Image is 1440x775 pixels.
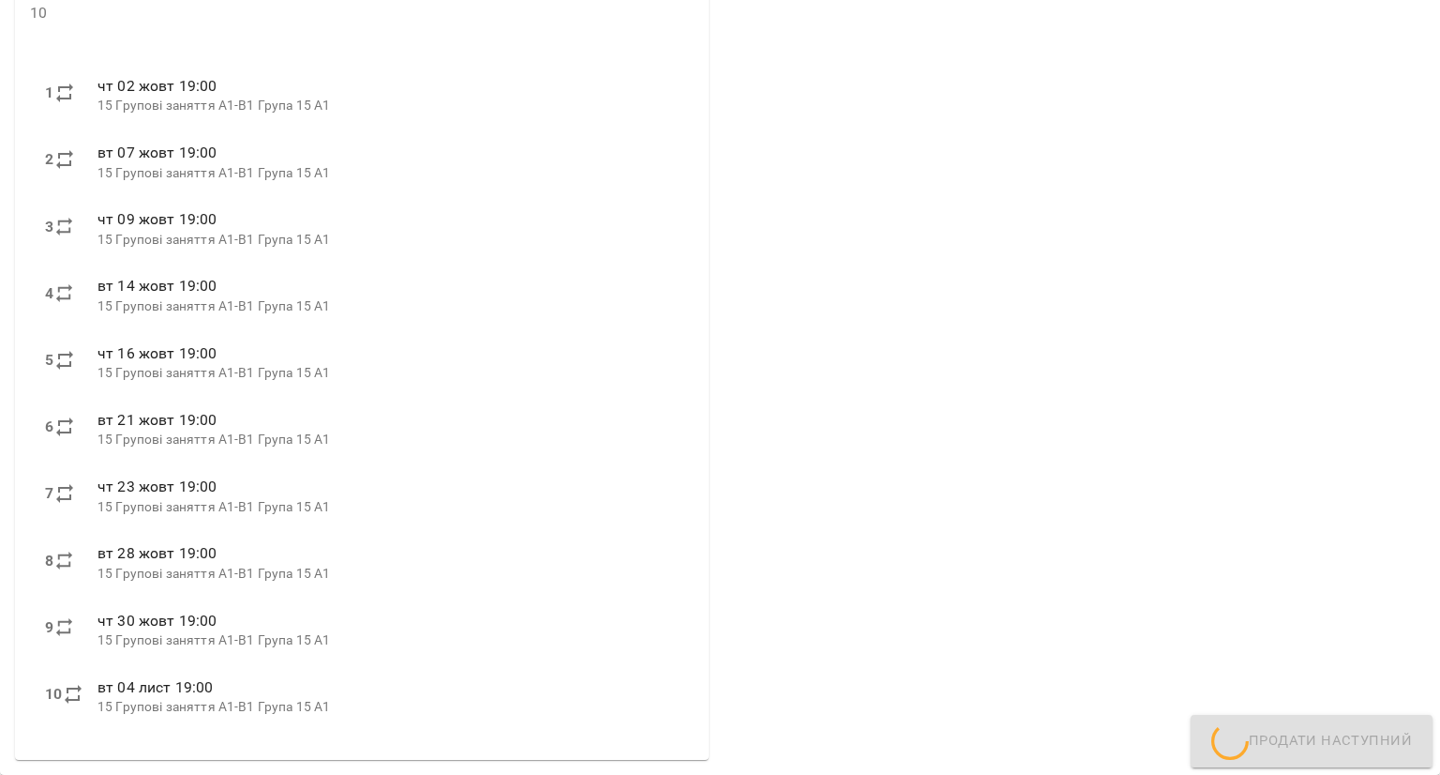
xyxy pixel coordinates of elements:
[97,231,679,250] p: 15 Групові заняття А1-В1 Група 15 А1
[97,678,213,696] span: вт 04 лист 19:00
[97,478,217,495] span: чт 23 жовт 19:00
[97,164,679,183] p: 15 Групові заняття А1-В1 Група 15 А1
[45,82,53,104] label: 1
[97,411,217,429] span: вт 21 жовт 19:00
[97,631,679,650] p: 15 Групові заняття А1-В1 Група 15 А1
[97,544,217,562] span: вт 28 жовт 19:00
[97,565,679,584] p: 15 Групові заняття А1-В1 Група 15 А1
[45,148,53,171] label: 2
[97,498,679,517] p: 15 Групові заняття А1-В1 Група 15 А1
[45,550,53,572] label: 8
[45,482,53,505] label: 7
[97,431,679,449] p: 15 Групові заняття А1-В1 Група 15 А1
[45,683,62,706] label: 10
[97,77,217,95] span: чт 02 жовт 19:00
[45,416,53,438] label: 6
[97,277,217,295] span: вт 14 жовт 19:00
[97,364,679,383] p: 15 Групові заняття А1-В1 Група 15 А1
[97,144,217,161] span: вт 07 жовт 19:00
[97,97,679,115] p: 15 Групові заняття А1-В1 Група 15 А1
[45,616,53,639] label: 9
[30,2,656,24] span: 10
[97,297,679,316] p: 15 Групові заняття А1-В1 Група 15 А1
[97,612,217,630] span: чт 30 жовт 19:00
[97,698,679,717] p: 15 Групові заняття А1-В1 Група 15 А1
[97,344,217,362] span: чт 16 жовт 19:00
[45,282,53,305] label: 4
[45,349,53,372] label: 5
[97,210,217,228] span: чт 09 жовт 19:00
[45,216,53,238] label: 3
